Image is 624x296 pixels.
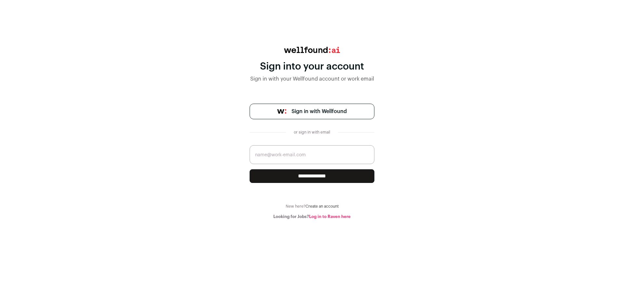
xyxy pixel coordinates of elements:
div: Sign in with your Wellfound account or work email [250,75,374,83]
a: Log in to Raven here [309,214,351,219]
div: Looking for Jobs? [250,214,374,219]
div: New here? [250,204,374,209]
input: name@work-email.com [250,145,374,164]
span: Sign in with Wellfound [292,108,347,115]
a: Create an account [305,204,339,208]
img: wellfound:ai [284,47,340,53]
div: or sign in with email [291,130,333,135]
div: Sign into your account [250,61,374,72]
a: Sign in with Wellfound [250,104,374,119]
img: wellfound-symbol-flush-black-fb3c872781a75f747ccb3a119075da62bfe97bd399995f84a933054e44a575c4.png [277,109,286,114]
